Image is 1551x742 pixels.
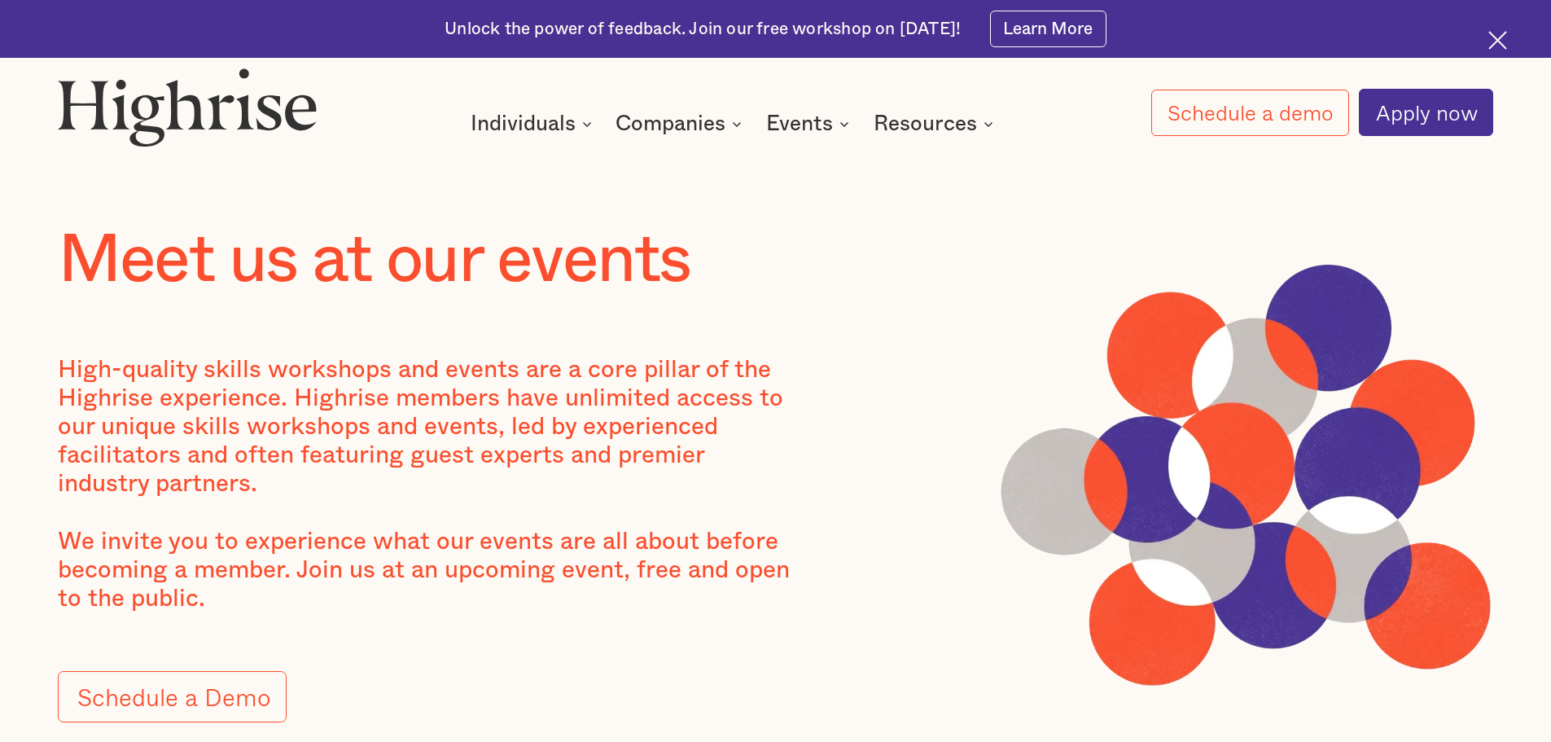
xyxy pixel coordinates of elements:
div: Resources [874,114,998,134]
div: Events [766,114,833,134]
img: Highrise logo [58,68,317,146]
h1: Meet us at our events [58,223,690,298]
a: Apply now [1359,89,1493,136]
a: Schedule a Demo [58,671,286,722]
div: High-quality skills workshops and events are a core pillar of the Highrise experience. Highrise m... [58,356,801,613]
div: Events [766,114,854,134]
div: Unlock the power of feedback. Join our free workshop on [DATE]! [445,18,961,41]
a: Learn More [990,11,1106,47]
a: Schedule a demo [1151,90,1350,136]
div: Companies [616,114,747,134]
div: Resources [874,114,977,134]
div: Companies [616,114,725,134]
div: Individuals [471,114,576,134]
div: Individuals [471,114,597,134]
img: Cross icon [1488,31,1507,50]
